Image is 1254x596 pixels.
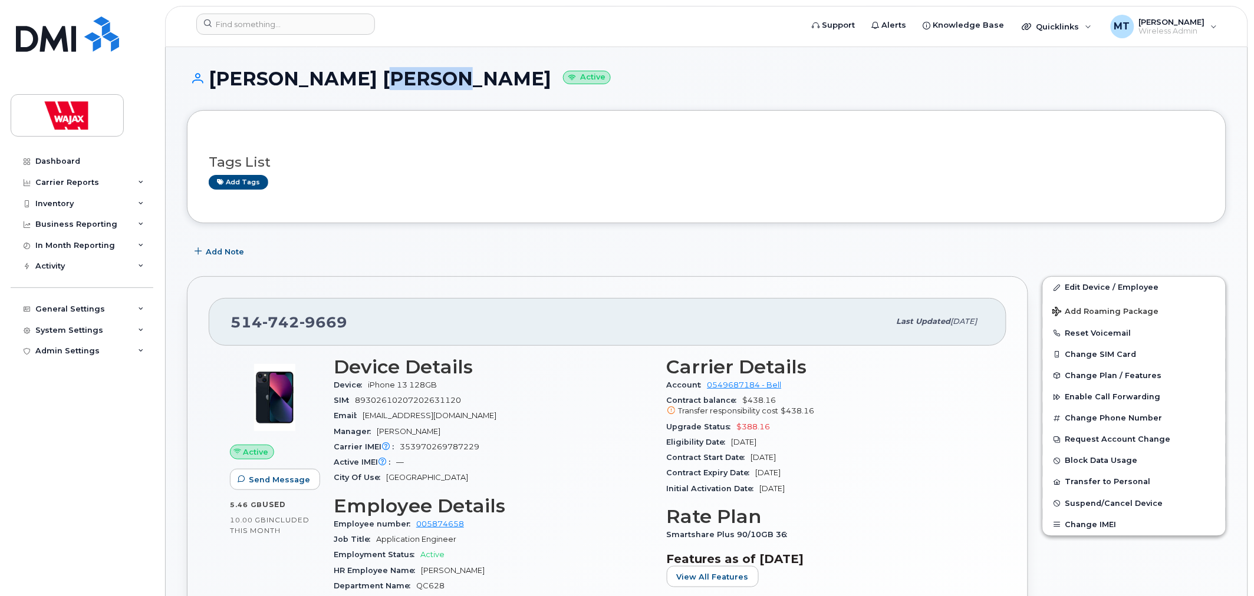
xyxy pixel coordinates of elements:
span: — [396,458,404,466]
span: Active [420,550,445,559]
span: SIM [334,396,355,405]
span: Send Message [249,474,310,485]
button: Change Phone Number [1043,408,1226,429]
span: Active [243,446,269,458]
span: Carrier IMEI [334,442,400,451]
span: [EMAIL_ADDRESS][DOMAIN_NAME] [363,411,496,420]
span: Transfer responsibility cost [679,406,779,415]
span: [DATE] [751,453,776,462]
h3: Features as of [DATE] [667,552,986,566]
h1: [PERSON_NAME] [PERSON_NAME] [187,68,1226,89]
h3: Carrier Details [667,356,986,378]
h3: Employee Details [334,495,653,516]
span: Add Note [206,246,244,257]
button: Transfer to Personal [1043,471,1226,492]
span: Add Roaming Package [1052,307,1159,318]
button: Reset Voicemail [1043,323,1226,344]
span: [DATE] [756,468,781,477]
span: Active IMEI [334,458,396,466]
span: [GEOGRAPHIC_DATA] [386,473,468,482]
span: included this month [230,515,310,535]
small: Active [563,71,611,84]
span: used [262,500,286,509]
span: [DATE] [951,317,977,326]
span: Contract balance [667,396,743,405]
span: Last updated [897,317,951,326]
h3: Device Details [334,356,653,378]
button: Add Roaming Package [1043,299,1226,323]
span: QC628 [416,581,445,590]
span: Department Name [334,581,416,590]
button: Request Account Change [1043,429,1226,450]
span: [DATE] [732,438,757,446]
a: Edit Device / Employee [1043,277,1226,298]
button: Enable Call Forwarding [1043,386,1226,408]
span: Application Engineer [376,535,456,544]
span: Smartshare Plus 90/10GB 36 [667,530,794,539]
button: Suspend/Cancel Device [1043,493,1226,514]
button: View All Features [667,566,759,587]
h3: Rate Plan [667,506,986,527]
span: Contract Start Date [667,453,751,462]
span: Device [334,380,368,389]
button: Change SIM Card [1043,344,1226,365]
span: 353970269787229 [400,442,479,451]
span: 10.00 GB [230,516,266,524]
button: Send Message [230,469,320,490]
span: [DATE] [760,484,785,493]
span: City Of Use [334,473,386,482]
span: 5.46 GB [230,501,262,509]
span: [PERSON_NAME] [421,566,485,575]
button: Change IMEI [1043,514,1226,535]
button: Block Data Usage [1043,450,1226,471]
span: 742 [262,313,299,331]
span: Manager [334,427,377,436]
span: 514 [231,313,347,331]
span: Account [667,380,707,389]
span: Upgrade Status [667,422,737,431]
a: 0549687184 - Bell [707,380,782,389]
span: 89302610207202631120 [355,396,461,405]
span: Eligibility Date [667,438,732,446]
h3: Tags List [209,155,1204,170]
img: image20231002-3703462-1ig824h.jpeg [239,362,310,433]
span: Contract Expiry Date [667,468,756,477]
span: Suspend/Cancel Device [1065,499,1163,508]
span: $388.16 [737,422,771,431]
span: [PERSON_NAME] [377,427,440,436]
span: iPhone 13 128GB [368,380,437,389]
span: HR Employee Name [334,566,421,575]
span: Email [334,411,363,420]
a: Add tags [209,175,268,190]
span: Job Title [334,535,376,544]
button: Change Plan / Features [1043,365,1226,386]
span: Employee number [334,519,416,528]
span: Change Plan / Features [1065,371,1162,380]
span: $438.16 [667,396,986,417]
span: $438.16 [781,406,815,415]
span: Employment Status [334,550,420,559]
span: View All Features [677,571,749,582]
span: Initial Activation Date [667,484,760,493]
button: Add Note [187,241,254,262]
span: Enable Call Forwarding [1065,393,1161,402]
span: 9669 [299,313,347,331]
a: 005874658 [416,519,464,528]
